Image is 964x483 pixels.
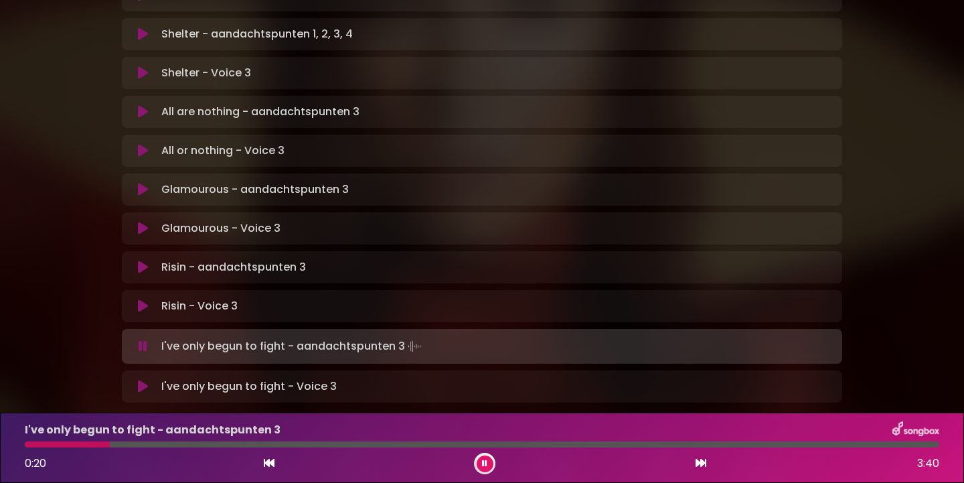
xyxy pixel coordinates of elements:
[161,298,238,314] p: Risin - Voice 3
[161,104,359,120] p: All are nothing - aandachtspunten 3
[405,337,424,356] img: waveform4.gif
[161,26,353,42] p: Shelter - aandachtspunten 1, 2, 3, 4
[161,65,251,81] p: Shelter - Voice 3
[25,456,46,471] span: 0:20
[161,143,285,159] p: All or nothing - Voice 3
[161,182,349,198] p: Glamourous - aandachtspunten 3
[161,259,306,275] p: Risin - aandachtspunten 3
[161,337,424,356] p: I've only begun to fight - aandachtspunten 3
[892,421,939,439] img: songbox-logo-white.png
[161,378,337,395] p: I've only begun to fight - Voice 3
[25,422,280,438] p: I've only begun to fight - aandachtspunten 3
[161,220,280,236] p: Glamourous - Voice 3
[917,456,939,472] span: 3:40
